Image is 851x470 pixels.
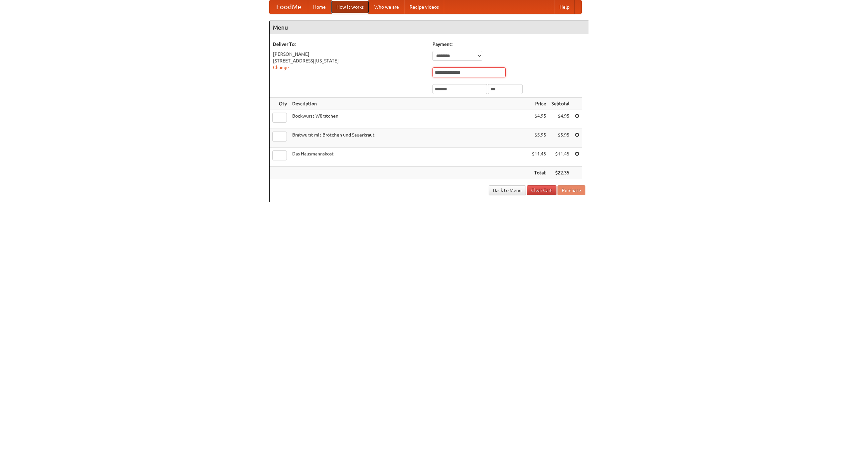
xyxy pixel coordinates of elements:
[331,0,369,14] a: How it works
[557,185,585,195] button: Purchase
[529,148,549,167] td: $11.45
[290,129,529,148] td: Bratwurst mit Brötchen und Sauerkraut
[554,0,575,14] a: Help
[489,185,526,195] a: Back to Menu
[529,98,549,110] th: Price
[527,185,556,195] a: Clear Cart
[290,98,529,110] th: Description
[529,129,549,148] td: $5.95
[290,110,529,129] td: Bockwurst Würstchen
[549,148,572,167] td: $11.45
[529,167,549,179] th: Total:
[290,148,529,167] td: Das Hausmannskost
[432,41,585,47] h5: Payment:
[270,98,290,110] th: Qty
[549,129,572,148] td: $5.95
[549,167,572,179] th: $22.35
[549,110,572,129] td: $4.95
[529,110,549,129] td: $4.95
[273,51,426,57] div: [PERSON_NAME]
[270,0,308,14] a: FoodMe
[270,21,589,34] h4: Menu
[549,98,572,110] th: Subtotal
[369,0,404,14] a: Who we are
[404,0,444,14] a: Recipe videos
[273,41,426,47] h5: Deliver To:
[273,65,289,70] a: Change
[273,57,426,64] div: [STREET_ADDRESS][US_STATE]
[308,0,331,14] a: Home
